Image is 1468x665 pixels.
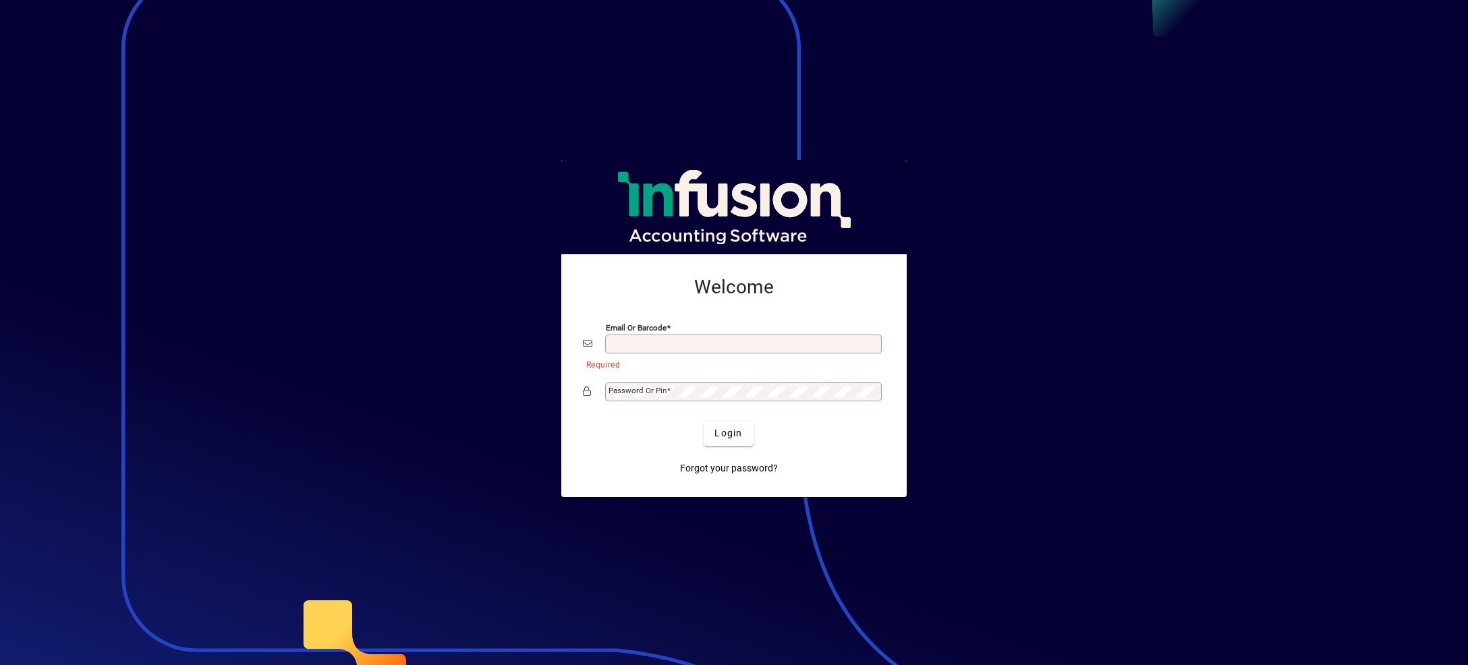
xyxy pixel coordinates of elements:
[680,461,778,475] span: Forgot your password?
[714,426,742,440] span: Login
[609,386,667,395] mat-label: Password or Pin
[704,422,753,446] button: Login
[606,322,667,332] mat-label: Email or Barcode
[675,457,783,481] a: Forgot your password?
[583,276,885,299] h2: Welcome
[586,357,874,371] mat-error: Required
